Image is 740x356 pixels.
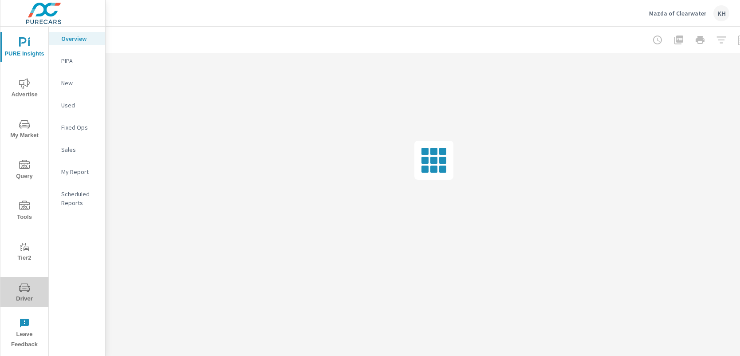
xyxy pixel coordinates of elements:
p: PIPA [61,56,98,65]
span: Query [3,160,46,182]
div: My Report [49,165,105,178]
p: Mazda of Clearwater [649,9,706,17]
span: Leave Feedback [3,318,46,350]
span: Tier2 [3,241,46,263]
p: Scheduled Reports [61,190,98,207]
div: Scheduled Reports [49,187,105,210]
div: nav menu [0,27,48,353]
div: KH [713,5,729,21]
span: Advertise [3,78,46,100]
span: Driver [3,282,46,304]
span: PURE Insights [3,37,46,59]
div: Used [49,99,105,112]
div: PIPA [49,54,105,67]
p: Fixed Ops [61,123,98,132]
div: New [49,76,105,90]
div: Sales [49,143,105,156]
p: My Report [61,167,98,176]
span: My Market [3,119,46,141]
p: New [61,79,98,87]
div: Overview [49,32,105,45]
p: Used [61,101,98,110]
div: Fixed Ops [49,121,105,134]
p: Sales [61,145,98,154]
span: Tools [3,201,46,222]
p: Overview [61,34,98,43]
